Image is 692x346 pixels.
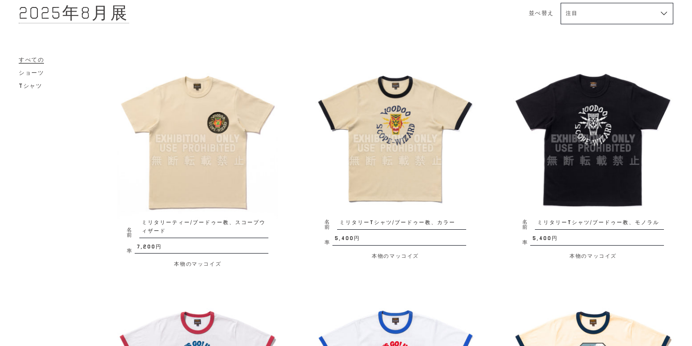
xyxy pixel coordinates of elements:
span: 5,400円 [332,234,466,246]
span: 7,200円 [135,243,268,254]
a: ショーツ [19,67,44,78]
img: ミリタリーTシャツ/ブードゥー教、モノラル [513,59,673,219]
p: 本物のマッコイズ [117,258,278,269]
a: ミリタリーティー/ブードゥー教、スコープウィザード 名前ミリタリーティー/ブードゥー教、スコープウィザード 率7,200円 本物のマッコイズ [117,59,278,270]
span: 名前 [522,219,535,230]
img: ミリタリーTシャツ/ブードゥー教、カラー [315,59,476,219]
span: 率 [522,240,530,245]
img: ミリタリーティー/ブードゥー教、スコープウィザード [117,59,278,219]
span: Tシャツ [19,83,42,89]
a: ミリタリーTシャツ/ブードゥー教、カラー 名前ミリタリーTシャツ/ブードゥー教、カラー 率5,400円 本物のマッコイズ [315,59,476,261]
span: 率 [324,240,332,245]
label: 並べ替え [529,10,554,16]
span: ミリタリーティー/ブードゥー教、スコープウィザード [139,219,268,238]
p: 本物のマッコイズ [513,250,673,261]
span: 2025年8月展 [19,3,129,23]
a: すべての [19,54,44,65]
span: 名前 [324,219,337,230]
a: ミリタリーTシャツ/ブードゥー教、モノラル 名前ミリタリーTシャツ/ブードゥー教、モノラル 率5,400円 本物のマッコイズ [513,59,673,261]
span: ミリタリーTシャツ/ブードゥー教、カラー [337,219,466,230]
a: Tシャツ [19,80,42,92]
span: ショーツ [19,70,44,76]
span: すべての [19,56,44,64]
span: 5,400円 [530,234,664,246]
p: 本物のマッコイズ [315,250,476,261]
span: ミリタリーTシャツ/ブードゥー教、モノラル [535,219,664,230]
span: 率 [127,248,135,254]
span: 名前 [127,227,139,238]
